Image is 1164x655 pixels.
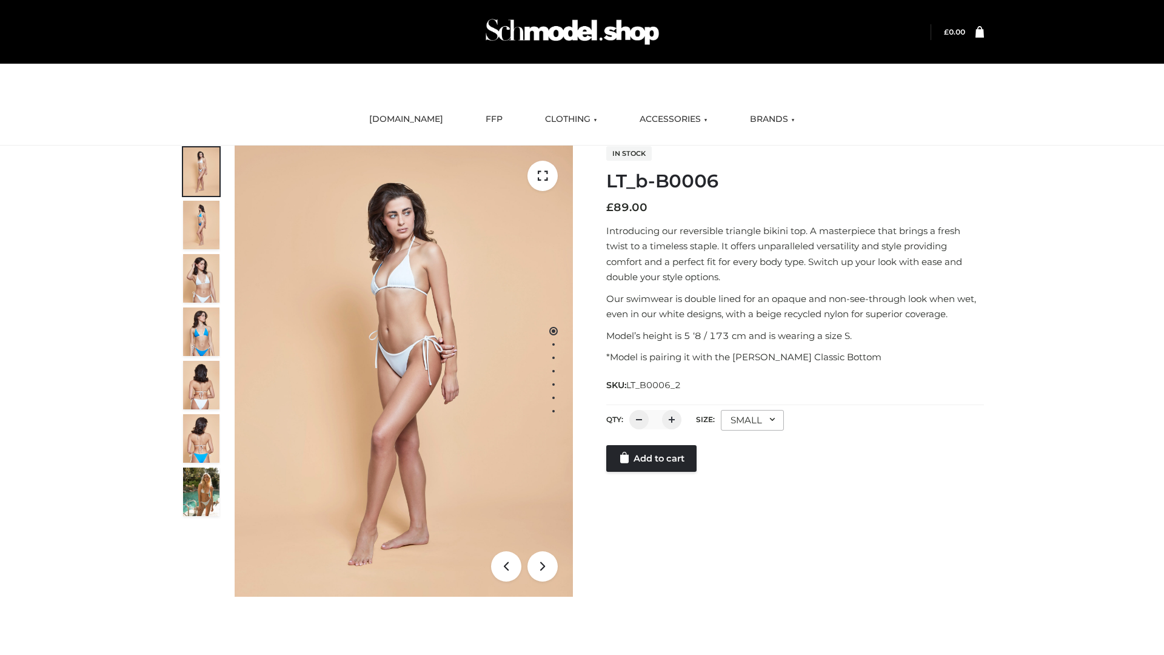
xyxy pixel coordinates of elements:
[721,410,784,431] div: SMALL
[183,468,219,516] img: Arieltop_CloudNine_AzureSky2.jpg
[696,415,715,424] label: Size:
[741,106,804,133] a: BRANDS
[183,254,219,303] img: ArielClassicBikiniTop_CloudNine_AzureSky_OW114ECO_3-scaled.jpg
[183,414,219,463] img: ArielClassicBikiniTop_CloudNine_AzureSky_OW114ECO_8-scaled.jpg
[606,201,647,214] bdi: 89.00
[360,106,452,133] a: [DOMAIN_NAME]
[606,291,984,322] p: Our swimwear is double lined for an opaque and non-see-through look when wet, even in our white d...
[536,106,606,133] a: CLOTHING
[235,146,573,597] img: LT_b-B0006
[606,201,614,214] span: £
[606,223,984,285] p: Introducing our reversible triangle bikini top. A masterpiece that brings a fresh twist to a time...
[606,378,682,392] span: SKU:
[477,106,512,133] a: FFP
[626,380,681,391] span: LT_B0006_2
[630,106,717,133] a: ACCESSORIES
[183,307,219,356] img: ArielClassicBikiniTop_CloudNine_AzureSky_OW114ECO_4-scaled.jpg
[944,27,949,36] span: £
[944,27,965,36] bdi: 0.00
[606,146,652,161] span: In stock
[481,8,663,56] img: Schmodel Admin 964
[183,361,219,409] img: ArielClassicBikiniTop_CloudNine_AzureSky_OW114ECO_7-scaled.jpg
[606,349,984,365] p: *Model is pairing it with the [PERSON_NAME] Classic Bottom
[606,170,984,192] h1: LT_b-B0006
[183,201,219,249] img: ArielClassicBikiniTop_CloudNine_AzureSky_OW114ECO_2-scaled.jpg
[606,415,623,424] label: QTY:
[183,147,219,196] img: ArielClassicBikiniTop_CloudNine_AzureSky_OW114ECO_1-scaled.jpg
[944,27,965,36] a: £0.00
[606,445,697,472] a: Add to cart
[606,328,984,344] p: Model’s height is 5 ‘8 / 173 cm and is wearing a size S.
